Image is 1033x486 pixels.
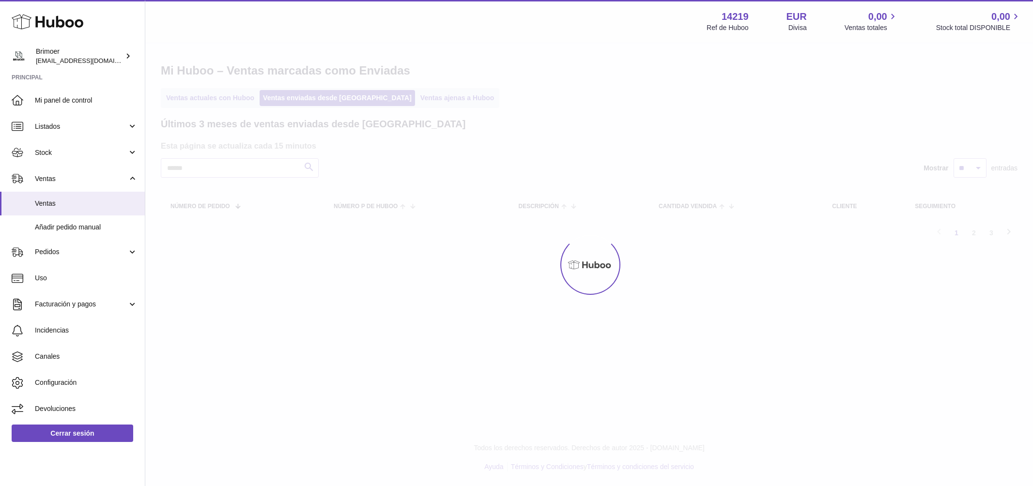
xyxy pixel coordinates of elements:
a: Cerrar sesión [12,425,133,442]
span: Canales [35,352,138,361]
span: Añadir pedido manual [35,223,138,232]
span: Facturación y pagos [35,300,127,309]
a: 0,00 Ventas totales [845,10,898,32]
span: 0,00 [991,10,1010,23]
div: Ref de Huboo [707,23,748,32]
div: Divisa [788,23,807,32]
div: Brimoer [36,47,123,65]
span: Ventas [35,199,138,208]
span: Ventas [35,174,127,183]
img: oroses@renuevo.es [12,49,26,63]
span: Configuración [35,378,138,387]
strong: 14219 [722,10,749,23]
span: Mi panel de control [35,96,138,105]
a: 0,00 Stock total DISPONIBLE [936,10,1021,32]
span: Devoluciones [35,404,138,413]
span: Incidencias [35,326,138,335]
span: Listados [35,122,127,131]
span: [EMAIL_ADDRESS][DOMAIN_NAME] [36,57,142,64]
span: Stock total DISPONIBLE [936,23,1021,32]
span: Stock [35,148,127,157]
span: Pedidos [35,247,127,257]
span: 0,00 [868,10,887,23]
strong: EUR [786,10,807,23]
span: Ventas totales [845,23,898,32]
span: Uso [35,273,138,283]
